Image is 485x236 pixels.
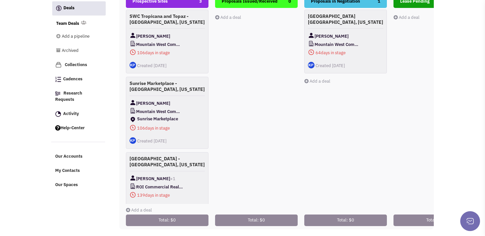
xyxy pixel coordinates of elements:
a: Activity [52,108,105,120]
a: My Contacts [52,165,105,177]
a: Collections [52,59,105,71]
span: [PERSON_NAME] [136,32,170,40]
span: Mountain West Commercial Real Estate [136,107,183,116]
div: Total: $ [393,215,476,226]
img: icon-daysinstage-red.png [130,191,136,198]
span: Created [DATE] [137,63,167,68]
a: Cadences [52,73,105,86]
span: days in stage [308,49,383,57]
a: Our Spaces [52,179,105,191]
img: Contact Image [130,99,136,106]
span: Our Spaces [55,182,78,187]
span: Collections [65,62,87,67]
a: Help-Center [52,122,105,135]
img: Activity.png [55,111,61,117]
span: [PERSON_NAME] [315,32,349,40]
span: 64 [316,50,321,56]
span: 0 [262,217,265,223]
img: Cadences_logo.png [55,77,61,82]
img: CompanyLogo [308,40,315,47]
a: Archived [56,45,96,57]
span: 106 [137,50,145,56]
span: Activity [63,111,79,116]
span: Cadences [63,76,83,82]
a: Research Requests [52,87,105,106]
a: Add a deal [215,15,241,20]
img: Contact Image [130,32,136,39]
h4: Sunrise Marketplace - [GEOGRAPHIC_DATA], [US_STATE] [130,80,205,92]
a: Add a pipeline [56,30,96,43]
h4: SWC Tropicana and Topaz - [GEOGRAPHIC_DATA], [US_STATE] [130,13,205,25]
img: CompanyLogo [130,107,136,114]
img: ShoppingCenter [130,116,136,123]
div: Total: $ [304,215,387,226]
img: icon-collection-lavender.png [55,61,62,68]
span: [PERSON_NAME] [136,99,170,107]
a: Add a deal [304,78,330,84]
img: CompanyLogo [130,40,136,47]
h4: [GEOGRAPHIC_DATA] [GEOGRAPHIC_DATA], [US_STATE] [308,13,383,25]
span: Our Accounts [55,154,83,159]
a: Deals [52,1,106,16]
img: Contact Image [308,32,315,39]
h4: [GEOGRAPHIC_DATA] - [GEOGRAPHIC_DATA], [US_STATE] [130,156,205,168]
span: [PERSON_NAME] [136,175,170,183]
span: days in stage [130,124,205,132]
a: Team Deals [56,20,79,27]
a: Add a deal [393,15,420,20]
span: Mountain West Commercial Real Estate [136,40,183,49]
a: Add a deal [126,207,152,213]
img: icon-daysinstage-red.png [308,49,315,56]
span: 0 [173,217,176,223]
a: Our Accounts [52,150,105,163]
span: 0 [352,217,354,223]
span: My Contacts [55,168,80,174]
img: help.png [55,125,60,131]
img: icon-daysinstage-red.png [130,124,136,131]
span: days in stage [130,191,205,199]
span: +1 [170,175,175,183]
span: ROI Commercial Real Estate [136,183,183,191]
span: Mountain West Commercial Real Estate [315,40,362,49]
div: Total: $ [126,215,208,226]
span: Sunrise Marketplace [137,116,197,121]
img: icon-daysinstage-red.png [130,49,136,56]
span: Research Requests [55,91,82,102]
span: Created [DATE] [137,138,167,144]
span: days in stage [130,49,205,57]
span: 139 [137,192,145,198]
img: Research.png [55,92,60,96]
img: Contact Image [130,175,136,181]
span: Created [DATE] [316,63,345,68]
span: 106 [137,125,145,131]
div: Total: $ [215,215,298,226]
img: CompanyLogo [130,183,136,189]
img: icon-deals.svg [56,4,62,12]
